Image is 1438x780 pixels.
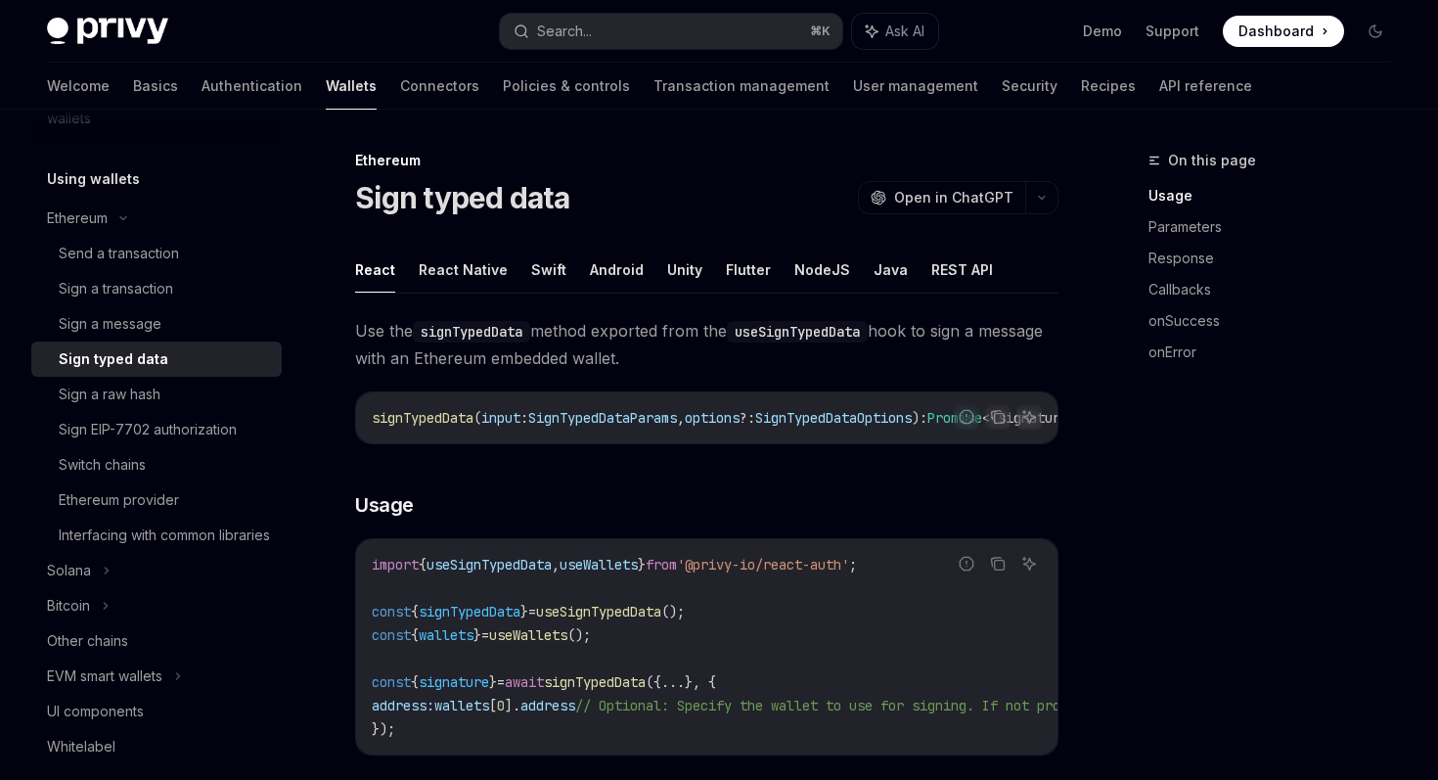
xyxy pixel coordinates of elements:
span: // Optional: Specify the wallet to use for signing. If not provided, the first wallet will be used. [575,697,1350,714]
code: signTypedData [413,321,530,343]
a: Sign a message [31,306,282,342]
span: signature [419,673,489,691]
div: Sign a transaction [59,277,173,300]
a: Send a transaction [31,236,282,271]
span: { [419,556,427,574]
button: REST API [931,247,993,293]
button: Open in ChatGPT [858,181,1025,214]
span: input [481,409,520,427]
span: '@privy-io/react-auth' [677,556,849,574]
span: wallets [419,626,473,644]
span: SignTypedDataParams [528,409,677,427]
a: Ethereum provider [31,482,282,518]
span: = [528,603,536,620]
a: User management [853,63,978,110]
a: Demo [1083,22,1122,41]
div: Bitcoin [47,594,90,618]
a: Parameters [1148,211,1407,243]
span: useWallets [489,626,567,644]
span: Usage [355,491,414,519]
span: ( [473,409,481,427]
button: Copy the contents from the code block [985,551,1011,576]
div: Ethereum [47,206,108,230]
button: React [355,247,395,293]
button: React Native [419,247,508,293]
button: Copy the contents from the code block [985,404,1011,430]
button: Unity [667,247,702,293]
button: Report incorrect code [954,404,979,430]
span: const [372,673,411,691]
span: useSignTypedData [536,603,661,620]
div: Search... [537,20,592,43]
code: useSignTypedData [727,321,868,343]
div: Ethereum [355,151,1058,170]
button: Swift [531,247,566,293]
span: address [520,697,575,714]
a: Sign a transaction [31,271,282,306]
div: Solana [47,559,91,582]
a: Basics [133,63,178,110]
span: options [685,409,740,427]
span: ): [912,409,927,427]
a: Interfacing with common libraries [31,518,282,553]
a: onError [1148,337,1407,368]
span: } [489,673,497,691]
span: signTypedData [544,673,646,691]
a: Whitelabel [31,729,282,764]
span: Use the method exported from the hook to sign a message with an Ethereum embedded wallet. [355,317,1058,372]
span: ; [849,556,857,574]
img: dark logo [47,18,168,45]
span: const [372,603,411,620]
a: Response [1148,243,1407,274]
button: NodeJS [794,247,850,293]
span: signTypedData [419,603,520,620]
span: { [411,603,419,620]
span: } [473,626,481,644]
button: Android [590,247,644,293]
button: Toggle dark mode [1360,16,1391,47]
a: Dashboard [1223,16,1344,47]
div: Whitelabel [47,735,115,758]
h1: Sign typed data [355,180,569,215]
span: signTypedData [372,409,473,427]
span: Promise [927,409,982,427]
button: Search...⌘K [500,14,841,49]
h5: Using wallets [47,167,140,191]
span: useSignTypedData [427,556,552,574]
span: : [520,409,528,427]
span: Ask AI [885,22,924,41]
button: Ask AI [1016,551,1042,576]
button: Ask AI [852,14,938,49]
a: Other chains [31,623,282,659]
div: Sign EIP-7702 authorization [59,418,237,441]
span: [ [489,697,497,714]
a: Transaction management [653,63,830,110]
span: (); [567,626,591,644]
a: Recipes [1081,63,1136,110]
span: ?: [740,409,755,427]
a: Connectors [400,63,479,110]
span: wallets [434,697,489,714]
span: } [520,603,528,620]
span: } [638,556,646,574]
div: Interfacing with common libraries [59,524,270,547]
a: Welcome [47,63,110,110]
div: Sign typed data [59,347,168,371]
span: < [982,409,990,427]
a: onSuccess [1148,305,1407,337]
div: UI components [47,700,144,723]
a: API reference [1159,63,1252,110]
span: ]. [505,697,520,714]
span: { [411,673,419,691]
button: Java [874,247,908,293]
a: Wallets [326,63,377,110]
button: Ask AI [1016,404,1042,430]
button: Report incorrect code [954,551,979,576]
span: 0 [497,697,505,714]
span: { [411,626,419,644]
span: (); [661,603,685,620]
a: UI components [31,694,282,729]
span: , [552,556,560,574]
span: = [497,673,505,691]
div: Switch chains [59,453,146,477]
